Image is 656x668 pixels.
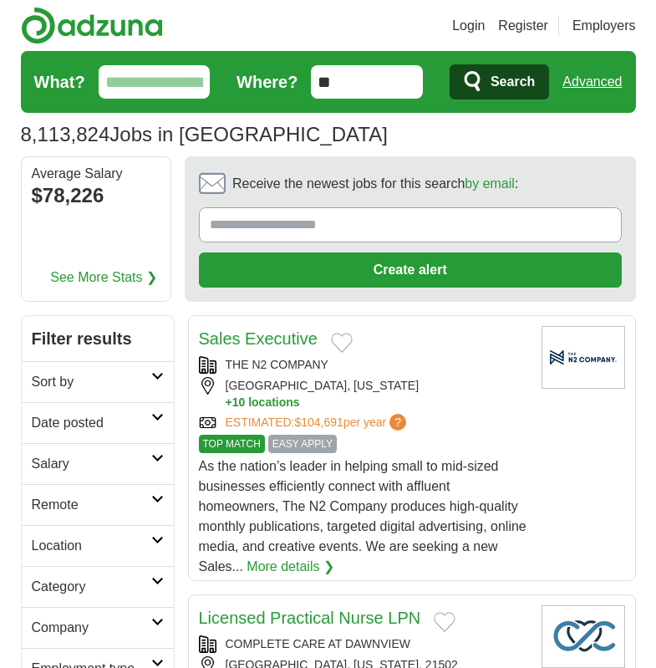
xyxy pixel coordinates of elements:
div: [GEOGRAPHIC_DATA], [US_STATE] [199,377,528,410]
div: $78,226 [32,181,160,211]
button: Add to favorite jobs [331,333,353,353]
a: Location [22,525,174,566]
span: Receive the newest jobs for this search : [232,174,518,194]
a: Register [498,16,548,36]
button: Search [450,64,549,99]
span: 8,113,824 [21,120,110,150]
a: See More Stats ❯ [50,268,157,288]
a: ESTIMATED:$104,691per year? [226,414,410,431]
div: Average Salary [32,167,160,181]
span: As the nation’s leader in helping small to mid-sized businesses efficiently connect with affluent... [199,459,526,574]
a: Category [22,566,174,607]
h2: Sort by [32,372,151,392]
a: More details ❯ [247,557,334,577]
div: COMPLETE CARE AT DAWNVIEW [199,635,528,653]
button: Add to favorite jobs [434,612,455,632]
a: Login [452,16,485,36]
span: TOP MATCH [199,435,265,453]
button: Create alert [199,252,622,288]
h2: Location [32,536,151,556]
span: Search [491,65,535,99]
label: Where? [236,69,297,94]
h1: Jobs in [GEOGRAPHIC_DATA] [21,123,388,145]
label: What? [34,69,85,94]
span: EASY APPLY [268,435,337,453]
img: Company logo [542,605,625,668]
div: THE N2 COMPANY [199,356,528,374]
a: Date posted [22,402,174,443]
a: Licensed Practical Nurse LPN [199,609,421,627]
h2: Filter results [22,316,174,361]
img: Adzuna logo [21,7,163,44]
a: Sort by [22,361,174,402]
h2: Company [32,618,151,638]
a: Company [22,607,174,648]
span: + [226,395,232,410]
a: Sales Executive [199,329,318,348]
a: by email [465,176,515,191]
h2: Category [32,577,151,597]
a: Employers [572,16,636,36]
span: $104,691 [294,416,343,429]
a: Advanced [562,65,622,99]
span: ? [389,414,406,431]
button: +10 locations [226,395,528,410]
h2: Date posted [32,413,151,433]
a: Salary [22,443,174,484]
h2: Remote [32,495,151,515]
img: Company logo [542,326,625,389]
a: Remote [22,484,174,525]
h2: Salary [32,454,151,474]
